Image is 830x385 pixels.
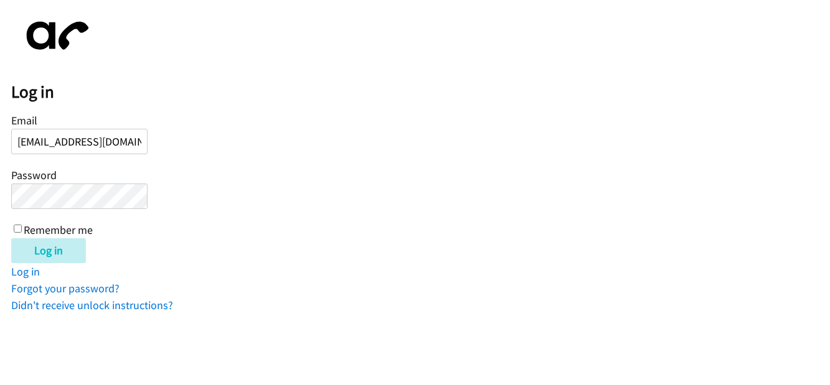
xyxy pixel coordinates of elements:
label: Email [11,113,37,128]
a: Forgot your password? [11,281,120,295]
a: Log in [11,264,40,279]
input: Log in [11,238,86,263]
img: aphone-8a226864a2ddd6a5e75d1ebefc011f4aa8f32683c2d82f3fb0802fe031f96514.svg [11,11,98,60]
label: Remember me [24,223,93,237]
a: Didn't receive unlock instructions? [11,298,173,312]
label: Password [11,168,57,182]
h2: Log in [11,81,830,103]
